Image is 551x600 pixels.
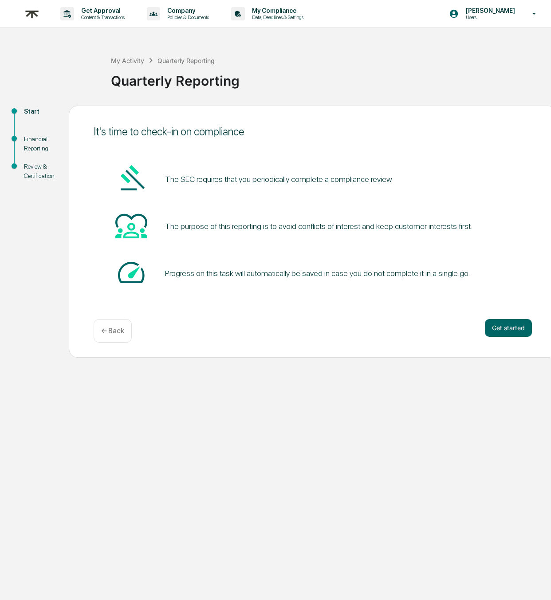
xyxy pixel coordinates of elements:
[111,57,144,64] div: My Activity
[74,14,129,20] p: Content & Transactions
[160,7,213,14] p: Company
[24,107,55,116] div: Start
[245,14,308,20] p: Data, Deadlines & Settings
[165,173,392,185] pre: The SEC requires that you periodically complete a compliance review
[459,14,520,20] p: Users
[21,3,43,25] img: logo
[165,268,470,278] div: Progress on this task will automatically be saved in case you do not complete it in a single go.
[24,162,55,181] div: Review & Certification
[157,57,215,64] div: Quarterly Reporting
[115,257,147,288] img: Speed-dial
[94,125,532,138] div: It's time to check-in on compliance
[459,7,520,14] p: [PERSON_NAME]
[115,162,147,194] img: Gavel
[523,571,547,595] iframe: Open customer support
[245,7,308,14] p: My Compliance
[165,221,472,231] div: The purpose of this reporting is to avoid conflicts of interest and keep customer interests first.
[111,66,547,89] div: Quarterly Reporting
[115,209,147,241] img: Heart
[160,14,213,20] p: Policies & Documents
[24,134,55,153] div: Financial Reporting
[101,327,124,335] p: ← Back
[74,7,129,14] p: Get Approval
[485,319,532,337] button: Get started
